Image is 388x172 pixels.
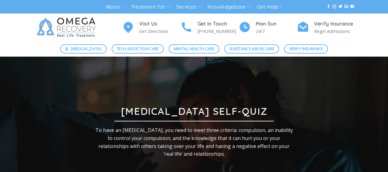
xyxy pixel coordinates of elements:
span: Tech Addiction Care [117,46,159,52]
h4: Verify Insurance [314,20,355,28]
a: Follow on YouTube [350,5,354,9]
a: Verify Insurance Begin Admissions [297,20,355,35]
img: Omega Recovery [33,14,102,41]
h4: Get In Touch [198,20,239,28]
a: Substance Abuse Care [224,44,279,54]
a: Follow on Twitter [339,5,342,9]
h4: Mon-Sun [256,20,297,28]
a: Send us an email [344,5,348,9]
a: Follow on Instagram [332,5,336,9]
strong: [MEDICAL_DATA] Self-Quiz [121,105,267,117]
a: Tech Addiction Care [112,44,164,54]
a: Services [176,1,200,13]
h4: Visit Us [139,20,180,28]
a: Verify Insurance [284,44,328,54]
span: [MEDICAL_DATA] [71,46,102,52]
a: Knowledgebase [207,1,250,13]
span: Verify Insurance [289,46,323,52]
p: Get Directions [139,28,180,35]
a: Follow on Facebook [327,5,330,9]
a: Visit Us Get Directions [122,20,180,35]
p: Begin Admissions [314,28,355,35]
a: Mental Health Care [169,44,219,54]
p: To have an [MEDICAL_DATA], you need to meet three criteria: compulsion, an inability to control y... [95,126,294,158]
a: [MEDICAL_DATA] [60,44,107,54]
span: Substance Abuse Care [229,46,274,52]
a: Treatment For [131,1,169,13]
a: Get Help [257,1,282,13]
span: Mental Health Care [174,46,214,52]
a: About [106,1,124,13]
a: Get In Touch [PHONE_NUMBER] [180,20,239,35]
p: [PHONE_NUMBER] [198,28,239,35]
p: 24/7 [256,28,297,35]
